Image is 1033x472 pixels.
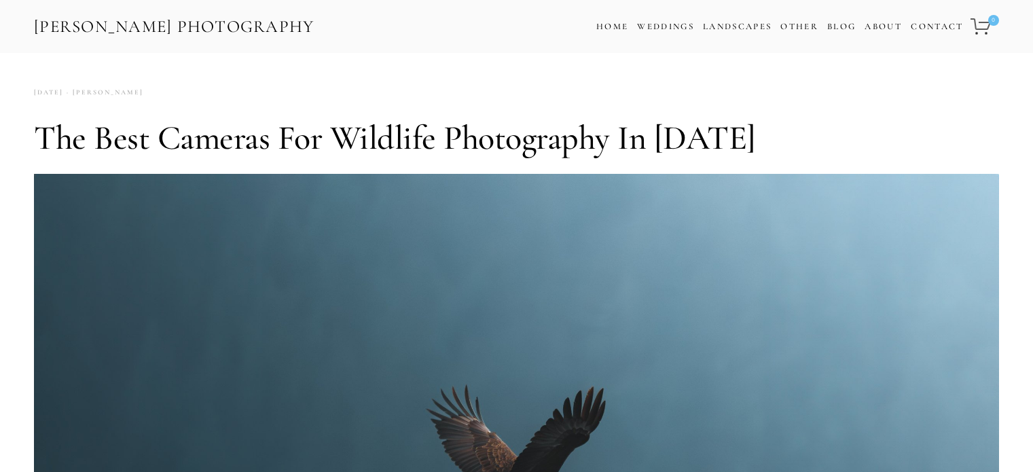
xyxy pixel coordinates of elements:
[865,17,902,37] a: About
[637,21,694,32] a: Weddings
[911,17,963,37] a: Contact
[596,17,628,37] a: Home
[968,10,1000,43] a: 0 items in cart
[780,21,818,32] a: Other
[988,15,999,26] span: 0
[34,117,999,158] h1: The Best Cameras for Wildlife Photography in [DATE]
[33,12,316,42] a: [PERSON_NAME] Photography
[34,84,63,102] time: [DATE]
[827,17,856,37] a: Blog
[63,84,143,102] a: [PERSON_NAME]
[703,21,772,32] a: Landscapes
